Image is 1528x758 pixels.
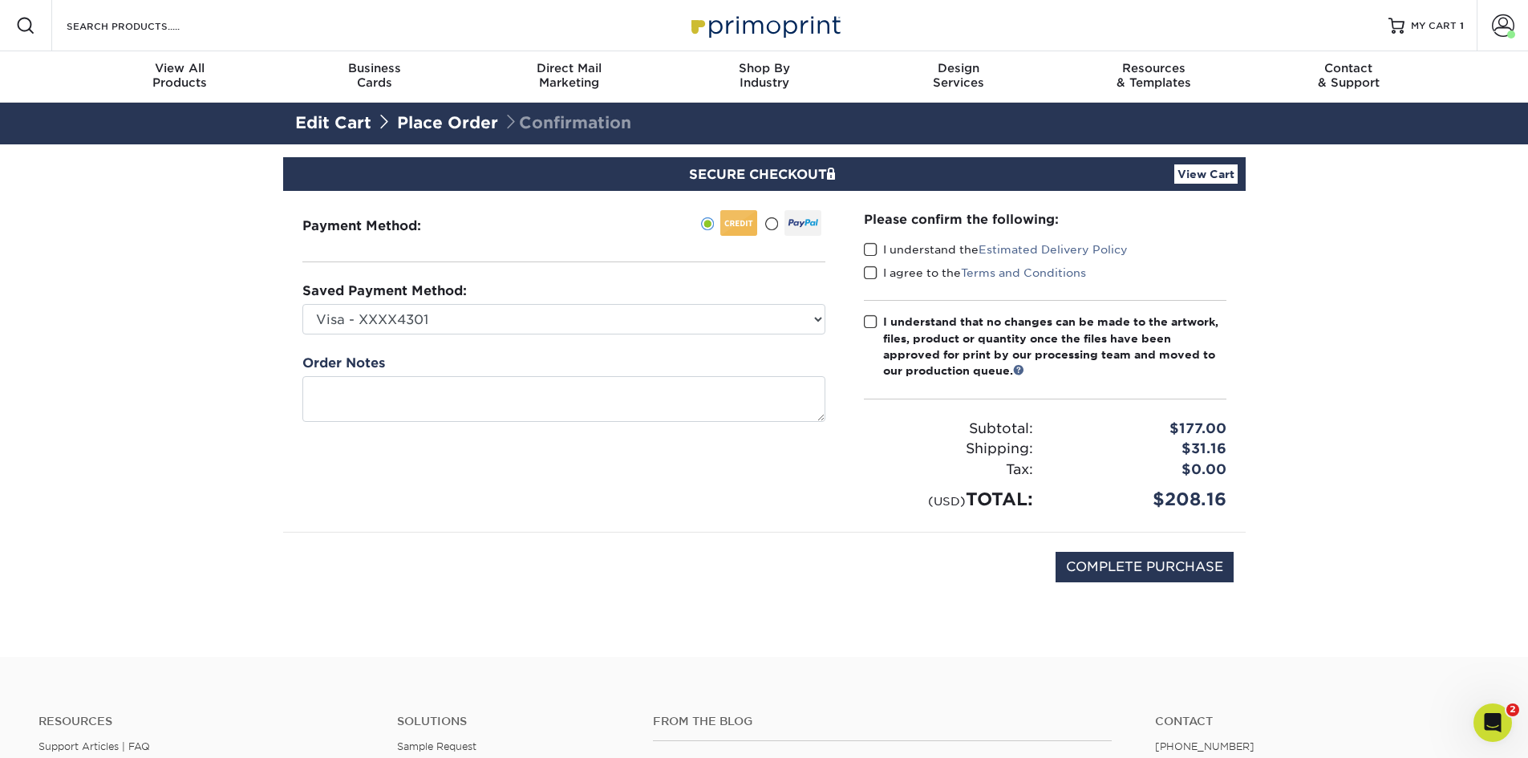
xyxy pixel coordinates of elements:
span: 1 [1460,20,1464,31]
label: Order Notes [302,354,385,373]
iframe: Intercom live chat [1473,703,1512,742]
a: View AllProducts [83,51,278,103]
h4: Resources [39,715,373,728]
div: Subtotal: [852,419,1045,440]
a: View Cart [1174,164,1238,184]
input: SEARCH PRODUCTS..... [65,16,221,35]
div: Services [861,61,1056,90]
div: $208.16 [1045,486,1238,513]
label: Saved Payment Method: [302,282,467,301]
div: Products [83,61,278,90]
span: MY CART [1411,19,1457,33]
span: Contact [1251,61,1446,75]
a: Contact& Support [1251,51,1446,103]
a: Resources& Templates [1056,51,1251,103]
a: Terms and Conditions [961,266,1086,279]
h4: From the Blog [653,715,1112,728]
div: Industry [667,61,861,90]
div: Tax: [852,460,1045,480]
a: [PHONE_NUMBER] [1155,740,1254,752]
h4: Solutions [397,715,629,728]
h3: Payment Method: [302,218,460,233]
a: Contact [1155,715,1489,728]
a: Direct MailMarketing [472,51,667,103]
span: Direct Mail [472,61,667,75]
span: View All [83,61,278,75]
img: Primoprint [684,8,845,43]
div: Marketing [472,61,667,90]
span: 2 [1506,703,1519,716]
span: Design [861,61,1056,75]
label: I agree to the [864,265,1086,281]
a: BusinessCards [277,51,472,103]
div: & Templates [1056,61,1251,90]
span: SECURE CHECKOUT [689,167,840,182]
a: Shop ByIndustry [667,51,861,103]
span: Business [277,61,472,75]
span: Resources [1056,61,1251,75]
a: DesignServices [861,51,1056,103]
span: Shop By [667,61,861,75]
div: $31.16 [1045,439,1238,460]
div: $0.00 [1045,460,1238,480]
div: TOTAL: [852,486,1045,513]
label: I understand the [864,241,1128,257]
small: (USD) [928,494,966,508]
div: Cards [277,61,472,90]
a: Edit Cart [295,113,371,132]
div: Shipping: [852,439,1045,460]
div: & Support [1251,61,1446,90]
div: $177.00 [1045,419,1238,440]
a: Place Order [397,113,498,132]
div: Please confirm the following: [864,210,1226,229]
div: I understand that no changes can be made to the artwork, files, product or quantity once the file... [883,314,1226,379]
a: Sample Request [397,740,476,752]
img: DigiCert Secured Site Seal [295,552,375,599]
a: Estimated Delivery Policy [979,243,1128,256]
input: COMPLETE PURCHASE [1056,552,1234,582]
span: Confirmation [503,113,631,132]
